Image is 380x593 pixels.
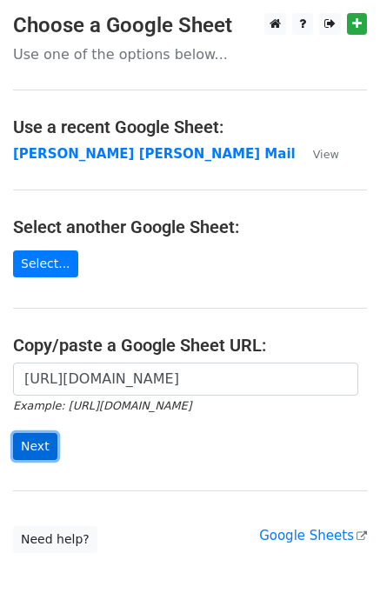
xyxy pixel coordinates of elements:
[293,510,380,593] iframe: Chat Widget
[259,528,367,543] a: Google Sheets
[13,526,97,553] a: Need help?
[13,250,78,277] a: Select...
[13,335,367,356] h4: Copy/paste a Google Sheet URL:
[13,363,358,396] input: Paste your Google Sheet URL here
[13,45,367,63] p: Use one of the options below...
[13,146,296,162] a: [PERSON_NAME] [PERSON_NAME] Mail
[13,399,191,412] small: Example: [URL][DOMAIN_NAME]
[13,217,367,237] h4: Select another Google Sheet:
[296,146,339,162] a: View
[13,433,57,460] input: Next
[13,13,367,38] h3: Choose a Google Sheet
[313,148,339,161] small: View
[13,117,367,137] h4: Use a recent Google Sheet:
